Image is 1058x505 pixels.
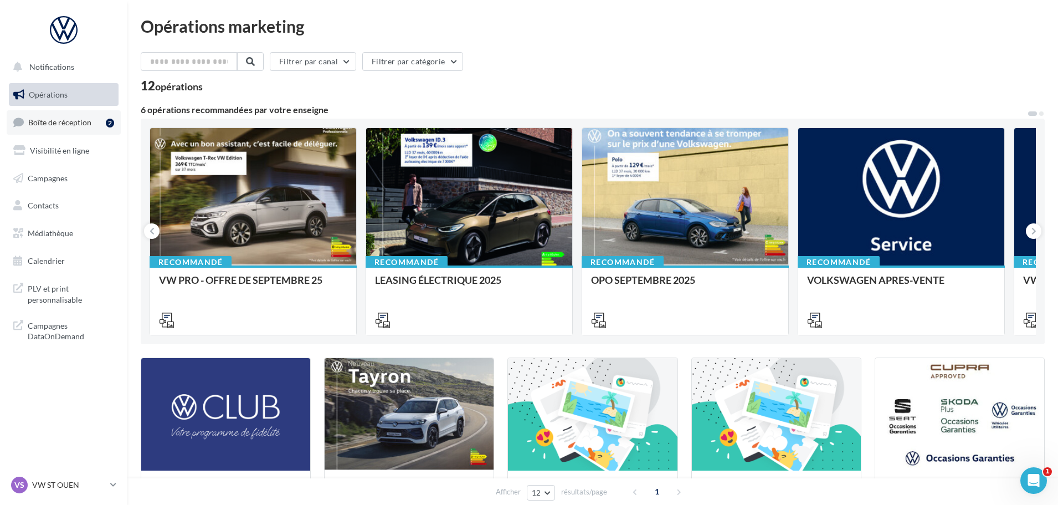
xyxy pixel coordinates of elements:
button: Filtrer par catégorie [362,52,463,71]
span: Calendrier [28,256,65,266]
iframe: Intercom live chat [1020,467,1047,494]
div: opérations [155,81,203,91]
a: Campagnes [7,167,121,190]
div: VW PRO - OFFRE DE SEPTEMBRE 25 [159,274,347,297]
span: Visibilité en ligne [30,146,89,155]
div: Recommandé [150,256,232,268]
button: Notifications [7,55,116,79]
span: 12 [532,488,541,497]
span: Afficher [496,487,521,497]
div: 12 [141,80,203,92]
span: Campagnes DataOnDemand [28,318,114,342]
span: Médiathèque [28,228,73,238]
span: PLV et print personnalisable [28,281,114,305]
div: OPO SEPTEMBRE 2025 [591,274,779,297]
span: Notifications [29,62,74,72]
div: 2 [106,119,114,127]
span: Boîte de réception [28,118,91,127]
a: Visibilité en ligne [7,139,121,162]
a: Calendrier [7,249,121,273]
a: Boîte de réception2 [7,110,121,134]
div: VOLKSWAGEN APRES-VENTE [807,274,995,297]
p: VW ST OUEN [32,480,106,491]
a: Médiathèque [7,222,121,245]
span: 1 [648,483,666,501]
span: 1 [1043,467,1052,476]
div: LEASING ÉLECTRIQUE 2025 [375,274,563,297]
div: Opérations marketing [141,18,1045,34]
a: Contacts [7,194,121,217]
span: Campagnes [28,173,68,182]
span: VS [14,480,24,491]
div: Recommandé [798,256,880,268]
button: Filtrer par canal [270,52,356,71]
a: VS VW ST OUEN [9,475,119,496]
a: Campagnes DataOnDemand [7,314,121,346]
a: Opérations [7,83,121,106]
span: Opérations [29,90,68,99]
div: 6 opérations recommandées par votre enseigne [141,105,1027,114]
span: résultats/page [561,487,607,497]
div: Recommandé [582,256,664,268]
a: PLV et print personnalisable [7,277,121,309]
div: Recommandé [366,256,448,268]
button: 12 [527,485,555,501]
span: Contacts [28,201,59,210]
